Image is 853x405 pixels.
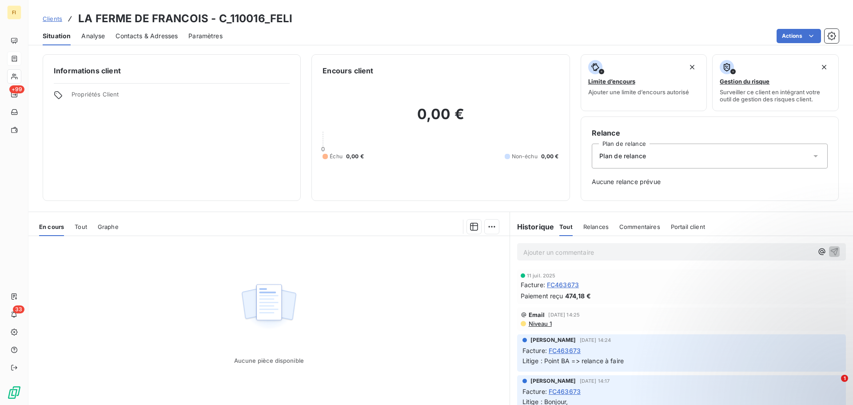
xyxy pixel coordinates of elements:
a: Clients [43,14,62,23]
span: En cours [39,223,64,230]
span: Facture : [522,346,547,355]
span: Email [529,311,545,318]
span: Commentaires [619,223,660,230]
span: Non-échu [512,152,538,160]
span: Situation [43,32,71,40]
button: Limite d’encoursAjouter une limite d’encours autorisé [581,54,707,111]
span: Ajouter une limite d’encours autorisé [588,88,689,96]
h6: Historique [510,221,554,232]
span: Aucune relance prévue [592,177,828,186]
span: FC463673 [549,346,581,355]
span: Graphe [98,223,119,230]
h3: LA FERME DE FRANCOIS - C_110016_FELI [78,11,292,27]
a: +99 [7,87,21,101]
span: 0,00 € [541,152,559,160]
span: Analyse [81,32,105,40]
span: Limite d’encours [588,78,635,85]
span: Paramètres [188,32,223,40]
span: Plan de relance [599,152,646,160]
span: Échu [330,152,343,160]
iframe: Intercom notifications message [675,319,853,381]
span: [DATE] 14:17 [580,378,610,384]
span: Tout [75,223,87,230]
img: Empty state [240,279,297,334]
span: 33 [13,305,24,313]
iframe: Intercom live chat [823,375,844,396]
span: +99 [9,85,24,93]
span: Paiement reçu [521,291,563,301]
span: Propriétés Client [72,91,290,103]
h6: Encours client [323,65,373,76]
button: Actions [777,29,821,43]
span: 474,18 € [565,291,591,301]
span: [PERSON_NAME] [530,377,576,385]
span: Facture : [521,280,545,289]
div: FI [7,5,21,20]
span: [DATE] 14:25 [548,312,580,317]
img: Logo LeanPay [7,385,21,400]
span: [PERSON_NAME] [530,336,576,344]
span: Tout [559,223,573,230]
span: Niveau 1 [528,320,552,327]
span: FC463673 [547,280,579,289]
span: Facture : [522,387,547,396]
span: FC463673 [549,387,581,396]
span: Litige : Point BA => relance à faire [522,357,624,365]
h6: Relance [592,128,828,138]
span: Clients [43,15,62,22]
span: [DATE] 14:24 [580,337,611,343]
span: Gestion du risque [720,78,769,85]
h6: Informations client [54,65,290,76]
span: 0,00 € [346,152,364,160]
span: 11 juil. 2025 [527,273,556,278]
span: 0 [321,145,325,152]
span: Aucune pièce disponible [234,357,304,364]
button: Gestion du risqueSurveiller ce client en intégrant votre outil de gestion des risques client. [712,54,839,111]
span: Relances [583,223,609,230]
span: Surveiller ce client en intégrant votre outil de gestion des risques client. [720,88,831,103]
span: 1 [841,375,848,382]
span: Portail client [671,223,705,230]
h2: 0,00 € [323,105,558,132]
span: Contacts & Adresses [116,32,178,40]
